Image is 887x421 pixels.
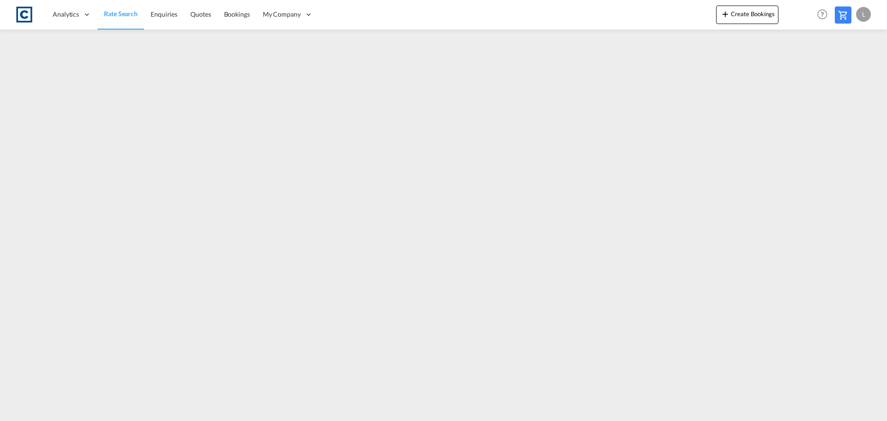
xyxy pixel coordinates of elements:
span: Enquiries [151,10,177,18]
span: Bookings [224,10,250,18]
md-icon: icon-plus 400-fg [720,8,731,19]
span: Help [814,6,830,22]
span: Rate Search [104,10,138,18]
div: Help [814,6,835,23]
span: Quotes [190,10,211,18]
button: icon-plus 400-fgCreate Bookings [716,6,778,24]
span: Analytics [53,10,79,19]
div: L [856,7,871,22]
span: My Company [263,10,301,19]
img: 1fdb9190129311efbfaf67cbb4249bed.jpeg [14,4,35,25]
